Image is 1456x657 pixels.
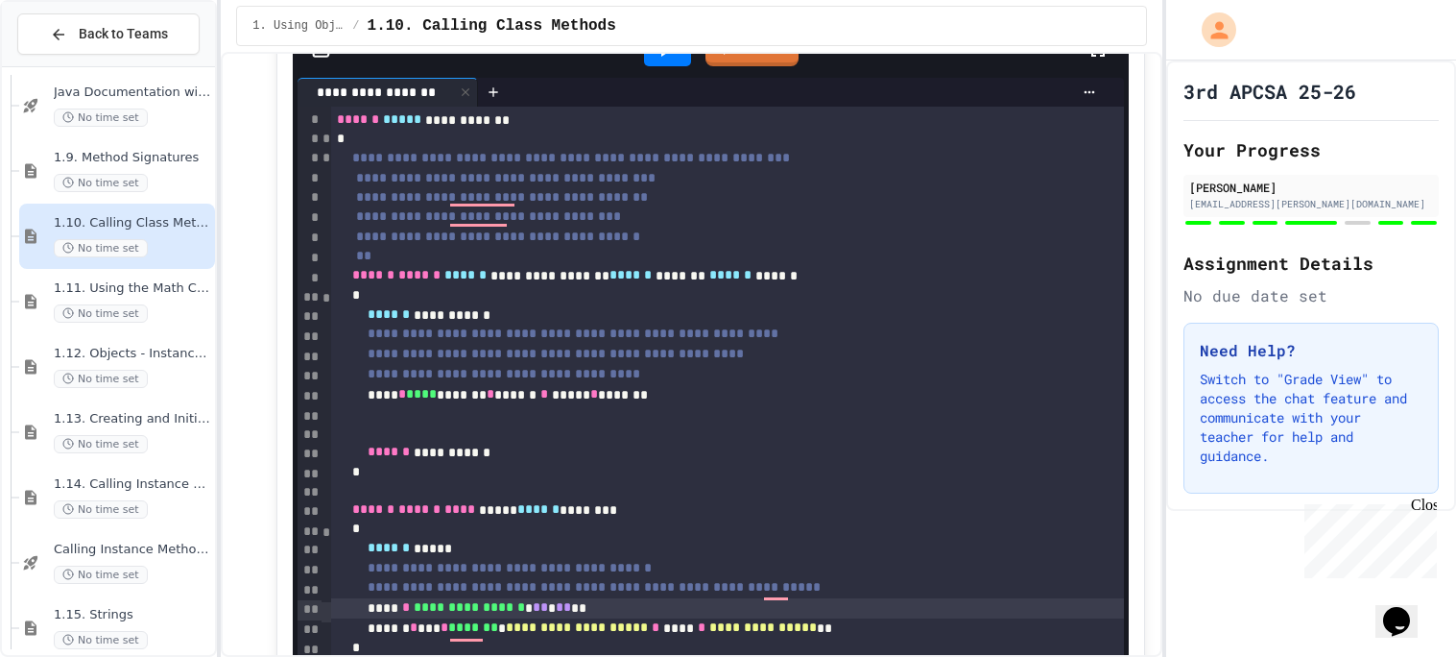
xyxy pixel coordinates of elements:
[1297,497,1437,578] iframe: chat widget
[1375,580,1437,638] iframe: chat widget
[54,109,148,127] span: No time set
[54,370,148,388] span: No time set
[1183,250,1439,277] h2: Assignment Details
[79,24,168,44] span: Back to Teams
[54,411,211,427] span: 1.13. Creating and Initializing Objects: Constructors
[1200,370,1422,466] p: Switch to "Grade View" to access the chat feature and communicate with your teacher for help and ...
[54,500,148,519] span: No time set
[54,346,211,362] span: 1.12. Objects - Instances of Classes
[54,304,148,323] span: No time set
[368,14,616,37] span: 1.10. Calling Class Methods
[8,8,132,122] div: Chat with us now!Close
[1183,284,1439,307] div: No due date set
[1189,197,1433,211] div: [EMAIL_ADDRESS][PERSON_NAME][DOMAIN_NAME]
[54,215,211,231] span: 1.10. Calling Class Methods
[54,607,211,623] span: 1.15. Strings
[252,18,345,34] span: 1. Using Objects and Methods
[1182,8,1241,52] div: My Account
[17,13,200,55] button: Back to Teams
[1183,136,1439,163] h2: Your Progress
[1200,339,1422,362] h3: Need Help?
[54,174,148,192] span: No time set
[54,150,211,166] span: 1.9. Method Signatures
[54,476,211,493] span: 1.14. Calling Instance Methods
[54,239,148,257] span: No time set
[54,631,148,649] span: No time set
[352,18,359,34] span: /
[54,542,211,558] span: Calling Instance Methods - Topic 1.14
[54,280,211,297] span: 1.11. Using the Math Class
[1183,78,1356,105] h1: 3rd APCSA 25-26
[1189,179,1433,196] div: [PERSON_NAME]
[54,85,211,101] span: Java Documentation with Comments - Topic 1.8
[54,435,148,453] span: No time set
[54,566,148,584] span: No time set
